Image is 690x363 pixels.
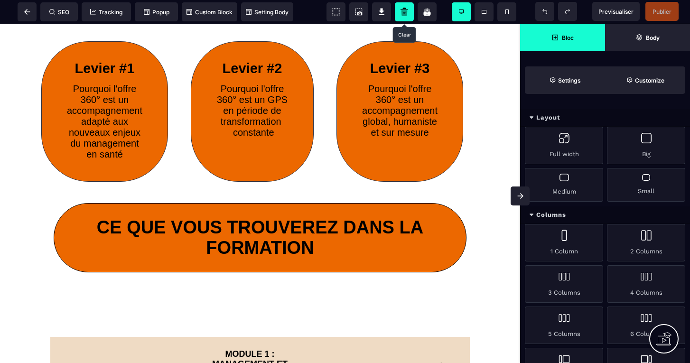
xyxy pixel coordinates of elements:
[562,34,574,41] strong: Bloc
[97,194,429,234] b: CE QUE VOUS TROUVEREZ DANS LA FORMATION
[607,265,685,303] div: 4 Columns
[525,265,603,303] div: 3 Columns
[186,9,233,16] span: Custom Block
[362,60,438,114] div: Pourquoi l'offre 360° est un accompagnement global, humaniste et sur mesure
[75,37,135,52] b: Levier #1
[520,109,690,127] div: Layout
[607,168,685,202] div: Small
[90,9,122,16] span: Tracking
[635,77,664,84] strong: Customize
[49,9,69,16] span: SEO
[349,2,368,21] span: Screenshot
[525,224,603,261] div: 1 Column
[558,77,581,84] strong: Settings
[592,2,640,21] span: Preview
[520,24,605,51] span: Open Blocks
[144,9,169,16] span: Popup
[605,24,690,51] span: Open Layer Manager
[607,127,685,164] div: Big
[605,66,685,94] span: Open Style Manager
[525,307,603,344] div: 5 Columns
[525,66,605,94] span: Settings
[326,2,345,21] span: View components
[607,224,685,261] div: 2 Columns
[370,37,430,52] b: Levier #3
[525,127,603,164] div: Full width
[67,60,142,136] div: Pourquoi l'offre 360° est un accompagnement adapté aux nouveaux enjeux du management en santé
[646,34,660,41] strong: Body
[223,37,282,52] b: Levier #2
[598,8,634,15] span: Previsualiser
[72,326,428,355] p: MODULE 1 : MANAGEMENT ET LEADERSHIP
[653,8,671,15] span: Publier
[216,60,288,114] div: Pourquoi l'offre 360° est un GPS en période de transformation constante
[607,307,685,344] div: 6 Columns
[525,168,603,202] div: Medium
[246,9,289,16] span: Setting Body
[520,206,690,224] div: Columns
